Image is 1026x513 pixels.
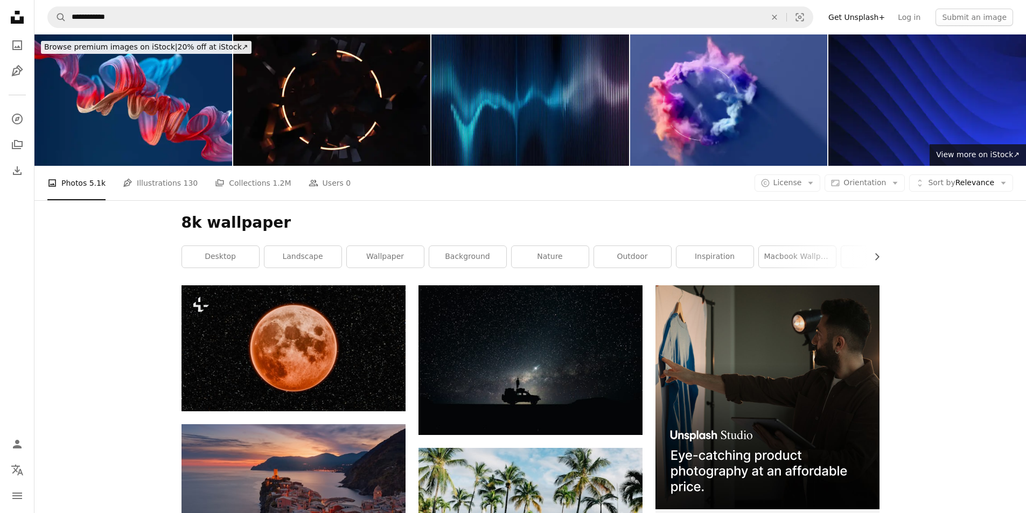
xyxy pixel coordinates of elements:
[347,246,424,268] a: wallpaper
[936,150,1020,159] span: View more on iStock ↗
[6,60,28,82] a: Illustrations
[431,34,629,166] img: Sound wave
[891,9,927,26] a: Log in
[828,34,1026,166] img: Abstract black-blue gradient lines: Thick flowing plastic stripes in a digitally animated 2D grap...
[936,9,1013,26] button: Submit an image
[928,178,994,188] span: Relevance
[6,6,28,30] a: Home — Unsplash
[928,178,955,187] span: Sort by
[264,246,341,268] a: landscape
[755,174,821,192] button: License
[346,177,351,189] span: 0
[429,246,506,268] a: background
[841,246,918,268] a: mac
[6,134,28,156] a: Collections
[867,246,880,268] button: scroll list to the right
[822,9,891,26] a: Get Unsplash+
[909,174,1013,192] button: Sort byRelevance
[6,459,28,481] button: Language
[773,178,802,187] span: License
[47,6,813,28] form: Find visuals sitewide
[759,246,836,268] a: macbook wallpaper
[48,7,66,27] button: Search Unsplash
[182,494,406,503] a: aerial view of village on mountain cliff during orange sunset
[182,246,259,268] a: desktop
[594,246,671,268] a: outdoor
[182,285,406,411] img: A full moon is seen in the night sky
[418,285,643,435] img: silhouette of off-road car
[676,246,753,268] a: inspiration
[763,7,786,27] button: Clear
[34,34,258,60] a: Browse premium images on iStock|20% off at iStock↗
[512,246,589,268] a: nature
[787,7,813,27] button: Visual search
[825,174,905,192] button: Orientation
[273,177,291,189] span: 1.2M
[233,34,431,166] img: Cracks in a dark material with flying fragments and a glowing circle in the center background for...
[184,177,198,189] span: 130
[6,433,28,455] a: Log in / Sign up
[655,285,880,509] img: file-1715714098234-25b8b4e9d8faimage
[930,144,1026,166] a: View more on iStock↗
[418,355,643,365] a: silhouette of off-road car
[6,108,28,130] a: Explore
[6,485,28,507] button: Menu
[309,166,351,200] a: Users 0
[182,213,880,233] h1: 8k wallpaper
[630,34,828,166] img: Circle of smoke
[41,41,252,54] div: 20% off at iStock ↗
[44,43,177,51] span: Browse premium images on iStock |
[34,34,232,166] img: colorful wavy object
[123,166,198,200] a: Illustrations 130
[6,34,28,56] a: Photos
[6,160,28,181] a: Download History
[215,166,291,200] a: Collections 1.2M
[843,178,886,187] span: Orientation
[182,343,406,353] a: A full moon is seen in the night sky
